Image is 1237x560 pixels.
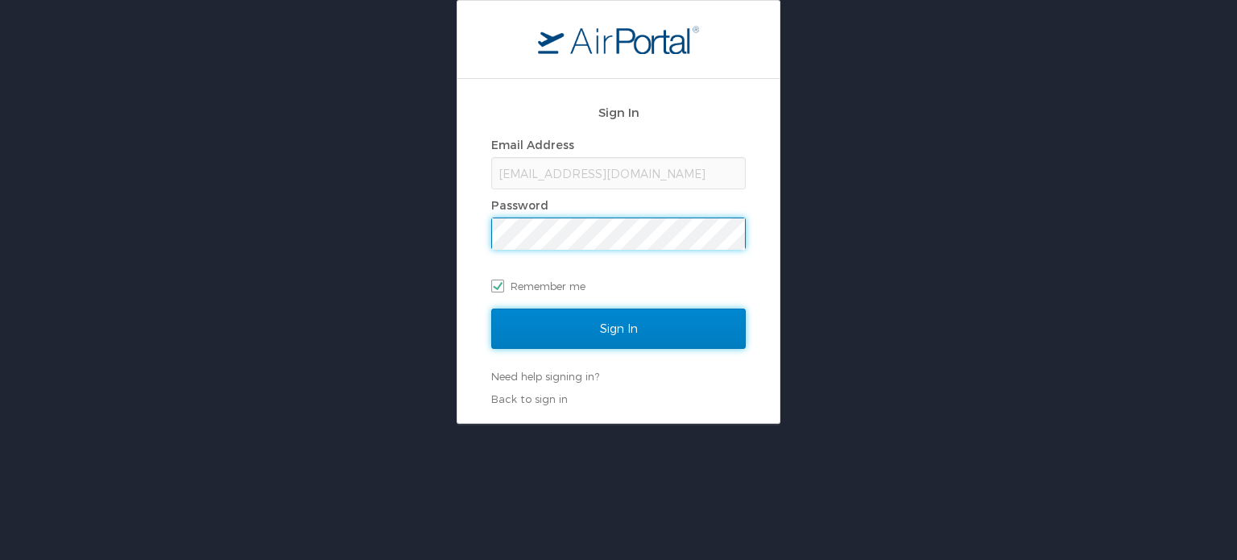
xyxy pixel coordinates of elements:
label: Remember me [491,274,746,298]
label: Email Address [491,138,574,151]
h2: Sign In [491,103,746,122]
a: Need help signing in? [491,370,599,383]
a: Back to sign in [491,392,568,405]
label: Password [491,198,548,212]
img: logo [538,25,699,54]
input: Sign In [491,309,746,349]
